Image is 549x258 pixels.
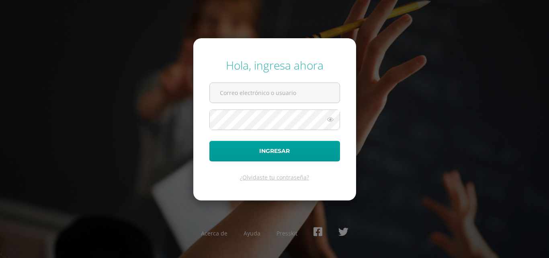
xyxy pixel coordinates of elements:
[209,58,340,73] div: Hola, ingresa ahora
[209,141,340,161] button: Ingresar
[277,229,297,237] a: Presskit
[201,229,227,237] a: Acerca de
[210,83,340,103] input: Correo electrónico o usuario
[244,229,260,237] a: Ayuda
[240,173,309,181] a: ¿Olvidaste tu contraseña?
